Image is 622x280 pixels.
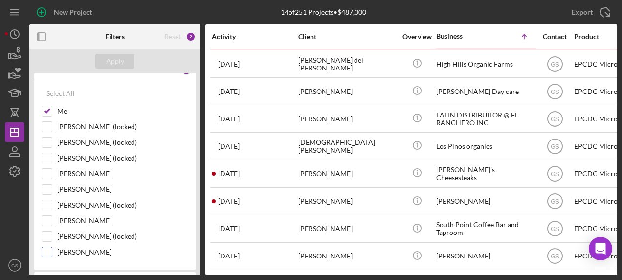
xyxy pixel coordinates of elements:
div: New Project [54,2,92,22]
label: [PERSON_NAME] (locked) [57,200,188,210]
div: [PERSON_NAME] [436,243,534,269]
label: [PERSON_NAME] [57,185,188,194]
div: LATIN DISTRIBUITOR @ EL RANCHERO INC [436,106,534,132]
div: Contact [536,33,573,41]
label: [PERSON_NAME] [57,247,188,257]
button: Export [562,2,617,22]
div: Export [572,2,593,22]
button: New Project [29,2,102,22]
time: 2025-03-11 17:28 [218,88,240,95]
div: South Point Coffee Bar and Taproom [436,216,534,242]
text: GS [11,263,18,268]
label: [PERSON_NAME] (locked) [57,122,188,132]
time: 2024-12-19 20:25 [218,225,240,233]
button: Apply [95,54,134,69]
div: [PERSON_NAME] [298,106,396,132]
div: [PERSON_NAME] [298,188,396,214]
div: 14 of 251 Projects • $487,000 [281,8,366,16]
div: 2 [186,32,196,42]
div: Client [298,33,396,41]
div: Reset [164,33,181,41]
label: [PERSON_NAME] (locked) [57,232,188,241]
b: Filters [105,33,125,41]
div: Select All [46,84,75,103]
text: GS [551,61,559,68]
text: GS [551,143,559,150]
div: [DEMOGRAPHIC_DATA][PERSON_NAME] [298,133,396,159]
text: GS [551,198,559,205]
div: High Hills Organic Farms [436,51,534,77]
time: 2025-07-01 04:14 [218,142,240,150]
label: [PERSON_NAME] [57,169,188,179]
div: [PERSON_NAME] [298,78,396,104]
div: [PERSON_NAME] del [PERSON_NAME] [298,51,396,77]
text: GS [551,226,559,233]
label: [PERSON_NAME] [57,216,188,226]
div: Open Intercom Messenger [589,237,612,260]
div: Apply [106,54,124,69]
div: Los Pinos organics [436,133,534,159]
time: 2025-07-17 21:33 [218,115,240,123]
time: 2025-07-23 01:49 [218,170,240,178]
div: [PERSON_NAME] Day care [436,78,534,104]
time: 2025-01-30 05:01 [218,252,240,260]
div: [PERSON_NAME] [298,243,396,269]
div: [PERSON_NAME] [298,161,396,187]
label: [PERSON_NAME] (locked) [57,138,188,147]
time: 2025-08-06 21:03 [218,197,240,205]
label: Me [57,106,188,116]
text: GS [551,253,559,260]
text: GS [551,88,559,95]
div: Business [436,32,485,40]
button: GS [5,256,24,275]
div: [PERSON_NAME]'s Cheesesteaks [436,161,534,187]
button: Select All [42,84,80,103]
div: [PERSON_NAME] [298,216,396,242]
div: Overview [399,33,435,41]
time: 2025-06-16 18:03 [218,60,240,68]
text: GS [551,171,559,178]
text: GS [551,116,559,122]
div: Activity [212,33,297,41]
label: [PERSON_NAME] (locked) [57,153,188,163]
div: [PERSON_NAME] [436,188,534,214]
